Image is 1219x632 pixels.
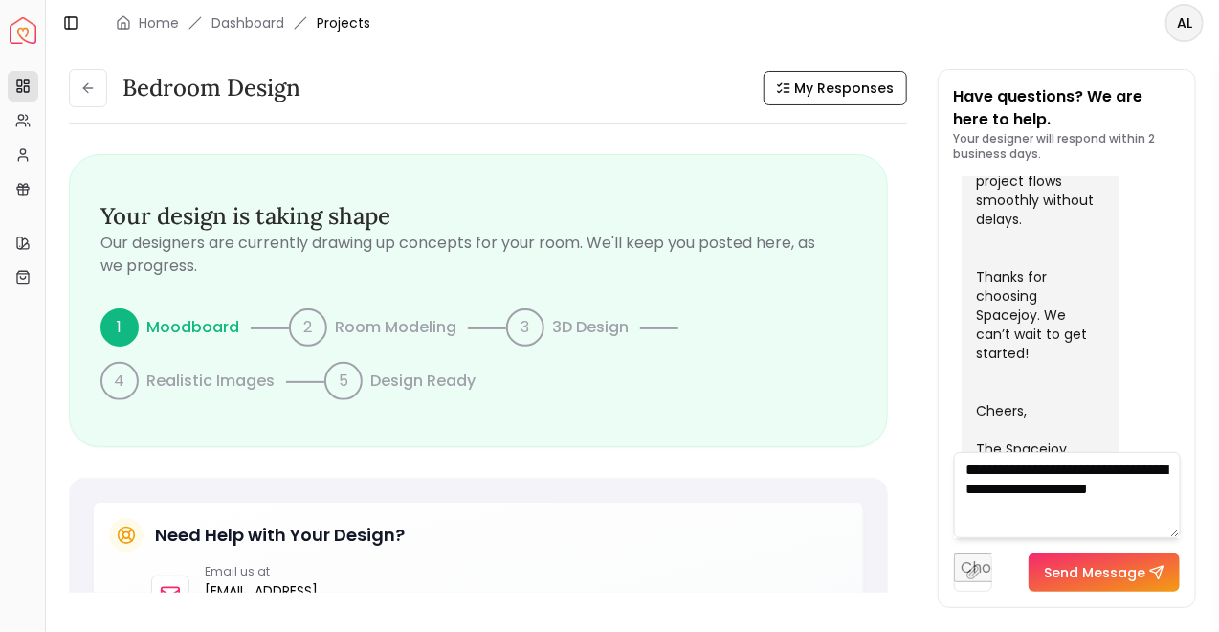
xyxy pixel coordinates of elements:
div: 1 [100,308,139,347]
a: Spacejoy [10,17,36,44]
a: Dashboard [211,13,284,33]
p: Your designer will respond within 2 business days. [954,131,1181,162]
a: Home [139,13,179,33]
p: Email us at [205,564,318,579]
h5: Need Help with Your Design? [155,522,405,549]
p: Our designers are currently drawing up concepts for your room. We'll keep you posted here, as we ... [100,232,856,278]
a: [EMAIL_ADDRESS][DOMAIN_NAME] [205,579,318,625]
button: AL [1165,4,1204,42]
h3: Bedroom design [122,73,300,103]
p: Moodboard [146,316,239,339]
p: Room Modeling [335,316,456,339]
p: Realistic Images [146,370,275,393]
div: 5 [324,362,363,400]
p: Design Ready [370,370,476,393]
h3: Your design is taking shape [100,201,856,232]
button: Send Message [1029,553,1180,592]
span: My Responses [795,79,895,98]
div: 3 [506,308,544,347]
nav: breadcrumb [116,13,370,33]
span: Projects [317,13,370,33]
button: My Responses [764,71,907,105]
p: Have questions? We are here to help. [954,85,1181,131]
div: 4 [100,362,139,400]
span: AL [1167,6,1202,40]
p: 3D Design [552,316,629,339]
div: 2 [289,308,327,347]
img: Spacejoy Logo [10,17,36,44]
